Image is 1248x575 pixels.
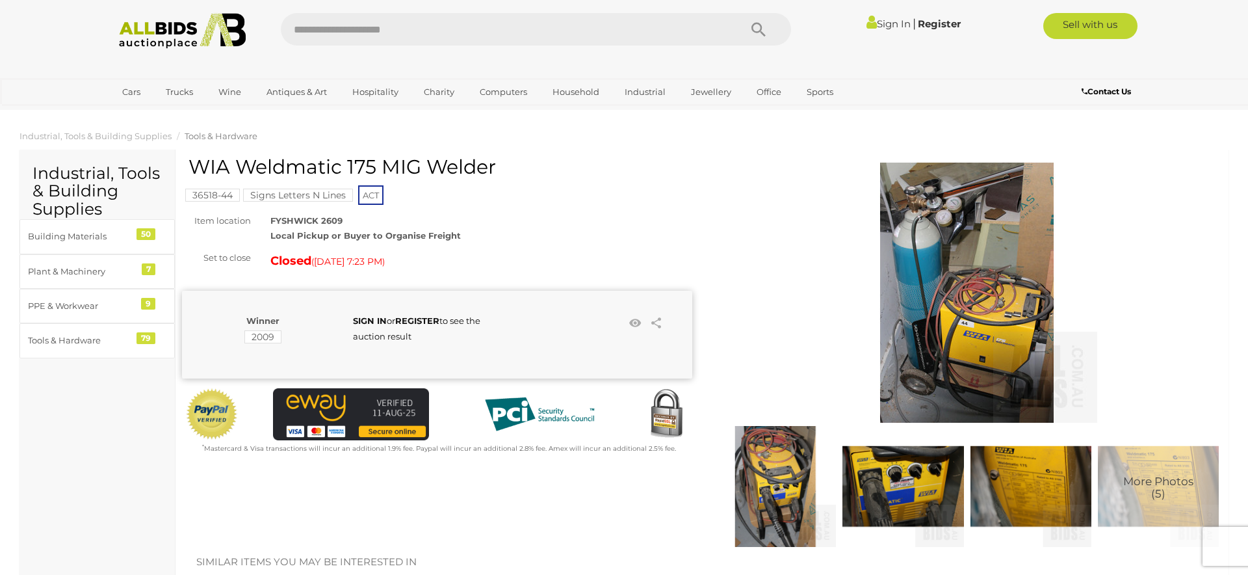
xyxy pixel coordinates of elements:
[270,230,461,241] strong: Local Pickup or Buyer to Organise Freight
[172,213,261,228] div: Item location
[202,444,676,453] small: Mastercard & Visa transactions will incur an additional 1.9% fee. Paypal will incur an additional...
[172,250,261,265] div: Set to close
[866,18,911,30] a: Sign In
[19,254,175,289] a: Plant & Machinery 7
[185,189,240,202] mark: 36518-44
[415,81,463,103] a: Charity
[748,81,790,103] a: Office
[19,323,175,358] a: Tools & Hardware 79
[270,254,311,268] strong: Closed
[395,315,439,326] a: REGISTER
[112,13,253,49] img: Allbids.com.au
[157,81,201,103] a: Trucks
[185,190,240,200] a: 36518-44
[314,256,382,267] span: [DATE] 7:23 PM
[244,330,281,343] mark: 2009
[682,81,740,103] a: Jewellery
[19,219,175,254] a: Building Materials 50
[1043,13,1137,39] a: Sell with us
[353,315,387,326] a: SIGN IN
[19,131,172,141] a: Industrial, Tools & Building Supplies
[28,264,135,279] div: Plant & Machinery
[32,165,162,219] h2: Industrial, Tools & Building Supplies
[246,315,279,326] b: Winner
[210,81,250,103] a: Wine
[798,81,842,103] a: Sports
[142,263,155,275] div: 7
[243,190,353,200] a: Signs Letters N Lines
[471,81,536,103] a: Computers
[616,81,674,103] a: Industrial
[1123,475,1193,500] span: More Photos (5)
[243,189,353,202] mark: Signs Letters N Lines
[185,131,257,141] a: Tools & Hardware
[273,388,429,440] img: eWAY Payment Gateway
[188,156,689,178] h1: WIA Weldmatic 175 MIG Welder
[640,388,692,440] img: Secured by Rapid SSL
[1082,85,1134,99] a: Contact Us
[625,314,645,333] li: Watch this item
[28,299,135,314] div: PPE & Workwear
[344,81,407,103] a: Hospitality
[715,426,836,547] img: WIA Weldmatic 175 MIG Welder
[1098,426,1219,547] a: More Photos(5)
[136,332,155,344] div: 79
[185,388,239,440] img: Official PayPal Seal
[311,256,385,267] span: ( )
[726,13,791,46] button: Search
[837,163,1097,423] img: WIA Weldmatic 175 MIG Welder
[114,103,223,124] a: [GEOGRAPHIC_DATA]
[842,426,963,547] img: WIA Weldmatic 175 MIG Welder
[114,81,149,103] a: Cars
[1098,426,1219,547] img: WIA Weldmatic 175 MIG Welder
[544,81,608,103] a: Household
[353,315,480,341] span: or to see the auction result
[28,229,135,244] div: Building Materials
[136,228,155,240] div: 50
[19,289,175,323] a: PPE & Workwear 9
[970,426,1091,547] img: WIA Weldmatic 175 MIG Welder
[474,388,604,440] img: PCI DSS compliant
[918,18,961,30] a: Register
[141,298,155,310] div: 9
[28,333,135,348] div: Tools & Hardware
[1082,87,1131,96] b: Contact Us
[358,185,383,205] span: ACT
[196,557,1208,568] h2: Similar items you may be interested in
[913,16,916,31] span: |
[270,215,343,226] strong: FYSHWICK 2609
[258,81,335,103] a: Antiques & Art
